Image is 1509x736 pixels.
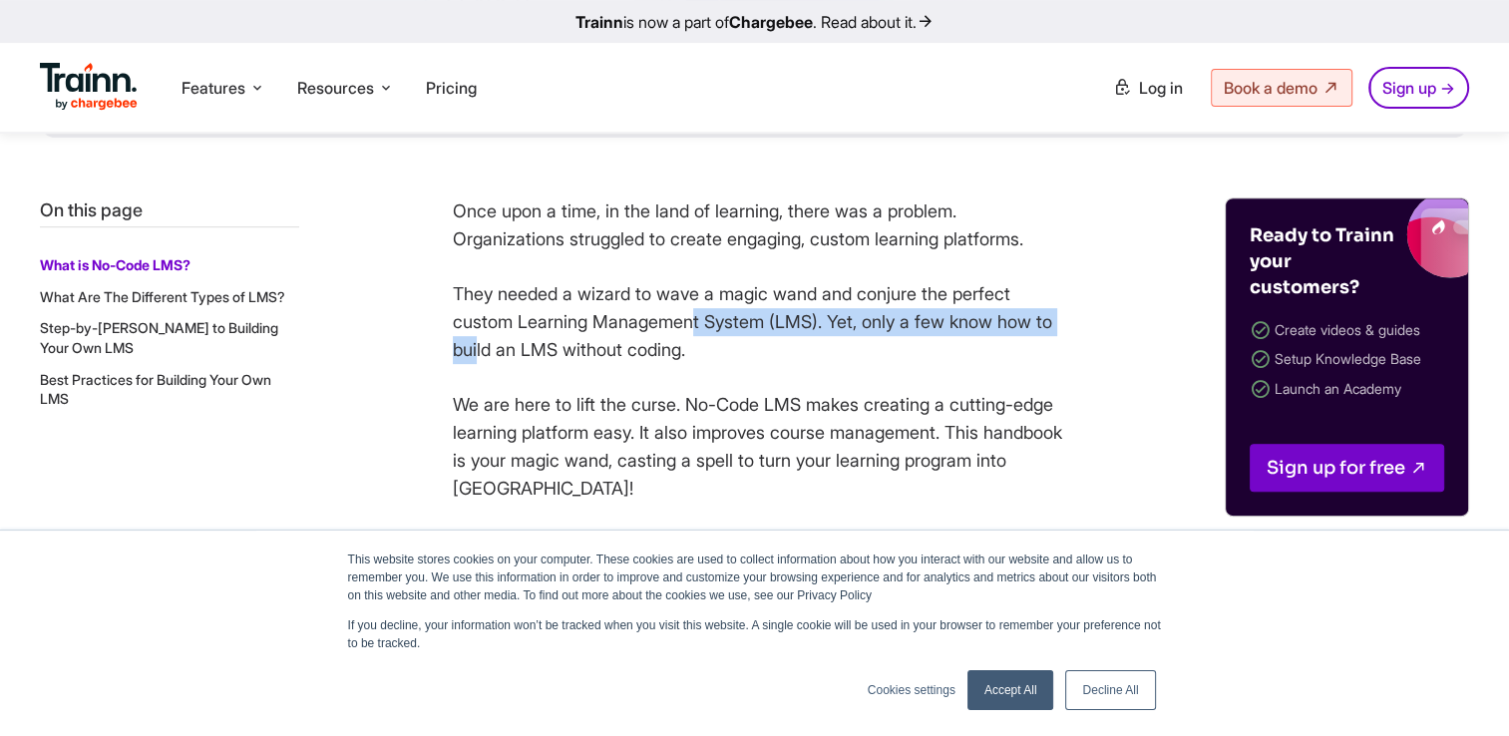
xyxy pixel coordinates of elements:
li: Launch an Academy [1250,375,1444,404]
a: Log in [1101,70,1195,106]
p: On this page [40,197,299,222]
b: Trainn [575,12,623,32]
span: Resources [297,77,374,99]
span: Features [182,77,245,99]
a: Cookies settings [868,681,955,699]
p: They needed a wizard to wave a magic wand and conjure the perfect custom Learning Management Syst... [453,280,1071,364]
a: Accept All [967,670,1054,710]
a: Pricing [426,78,477,98]
a: What Are The Different Types of LMS? [40,288,285,305]
img: Trainn blogs [1267,198,1468,278]
span: Log in [1139,78,1183,98]
p: Once upon a time, in the land of learning, there was a problem. Organizations struggled to create... [453,197,1071,253]
a: Step-by-[PERSON_NAME] to Building Your Own LMS [40,319,278,356]
span: Book a demo [1224,78,1318,98]
a: What is No-Code LMS? [40,256,190,273]
b: Chargebee [729,12,813,32]
p: We are here to lift the curse. No-Code LMS makes creating a cutting-edge learning platform easy. ... [453,391,1071,503]
li: Setup Knowledge Base [1250,345,1444,374]
a: Decline All [1065,670,1155,710]
a: Book a demo [1211,69,1352,107]
a: Sign up for free [1250,444,1444,492]
img: Trainn Logo [40,63,138,111]
a: Best Practices for Building Your Own LMS [40,371,271,408]
a: Sign up → [1368,67,1469,109]
h4: Ready to Trainn your customers? [1250,222,1399,300]
li: Create videos & guides [1250,316,1444,345]
p: This website stores cookies on your computer. These cookies are used to collect information about... [348,551,1162,604]
p: If you decline, your information won’t be tracked when you visit this website. A single cookie wi... [348,616,1162,652]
